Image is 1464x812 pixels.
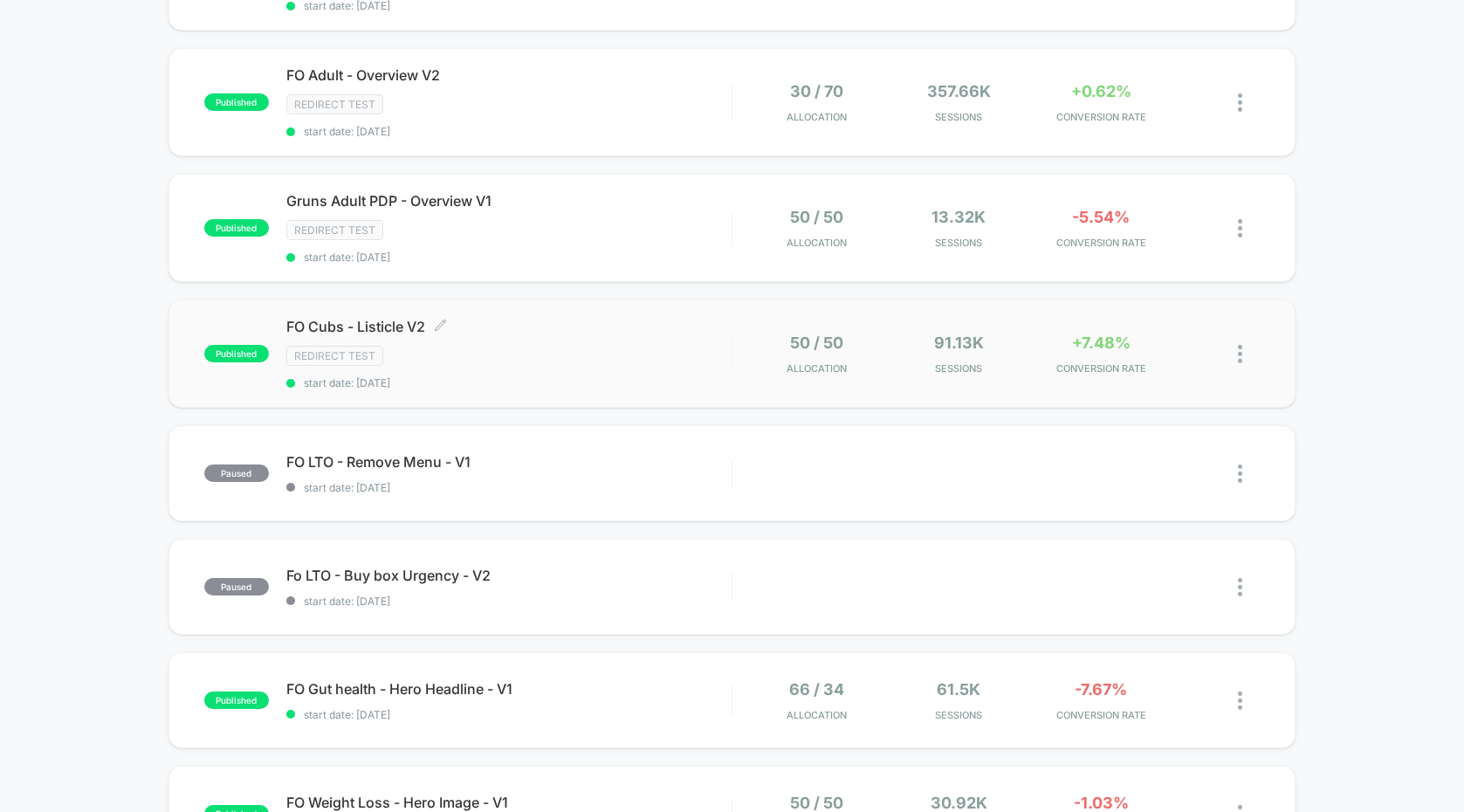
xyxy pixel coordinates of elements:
span: FO Weight Loss - Hero Image - V1 [286,794,732,811]
span: CONVERSION RATE [1034,709,1168,721]
span: 61.5k [937,680,980,698]
img: close [1238,93,1242,112]
span: Gruns Adult PDP - Overview V1 [286,192,732,210]
span: 30.92k [931,794,987,812]
span: 357.66k [927,82,991,100]
span: 50 / 50 [790,794,843,812]
span: Sessions [892,362,1026,375]
span: 13.32k [931,208,986,226]
span: +0.62% [1071,82,1131,100]
span: 50 / 50 [790,334,843,352]
span: start date: [DATE] [286,125,732,138]
img: close [1238,578,1242,596]
span: CONVERSION RATE [1034,111,1168,123]
span: 50 / 50 [790,208,843,226]
img: close [1238,219,1242,237]
img: close [1238,464,1242,483]
span: FO Gut health - Hero Headline - V1 [286,680,732,698]
span: Allocation [787,111,847,123]
span: -1.03% [1074,794,1129,812]
span: published [204,345,269,362]
span: published [204,93,269,111]
span: Allocation [787,237,847,249]
span: published [204,692,269,709]
span: Redirect Test [286,346,383,366]
span: Redirect Test [286,94,383,114]
span: +7.48% [1072,334,1131,352]
span: FO LTO - Remove Menu - V1 [286,453,732,471]
span: Sessions [892,709,1026,721]
span: paused [204,578,269,595]
span: start date: [DATE] [286,481,732,494]
span: 91.13k [934,334,984,352]
span: FO Cubs - Listicle V2 [286,318,732,335]
span: -5.54% [1072,208,1130,226]
span: start date: [DATE] [286,251,732,264]
span: -7.67% [1075,680,1127,698]
span: start date: [DATE] [286,376,732,389]
span: Allocation [787,709,847,721]
span: Sessions [892,237,1026,249]
span: Allocation [787,362,847,375]
span: Fo LTO - Buy box Urgency - V2 [286,567,732,584]
span: published [204,219,269,237]
img: close [1238,692,1242,710]
span: start date: [DATE] [286,708,732,721]
span: CONVERSION RATE [1034,362,1168,375]
span: CONVERSION RATE [1034,237,1168,249]
span: paused [204,464,269,482]
span: Redirect Test [286,220,383,240]
span: 66 / 34 [789,680,844,698]
img: close [1238,345,1242,363]
span: Sessions [892,111,1026,123]
span: 30 / 70 [790,82,843,100]
span: start date: [DATE] [286,595,732,608]
span: FO Adult - Overview V2 [286,66,732,84]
